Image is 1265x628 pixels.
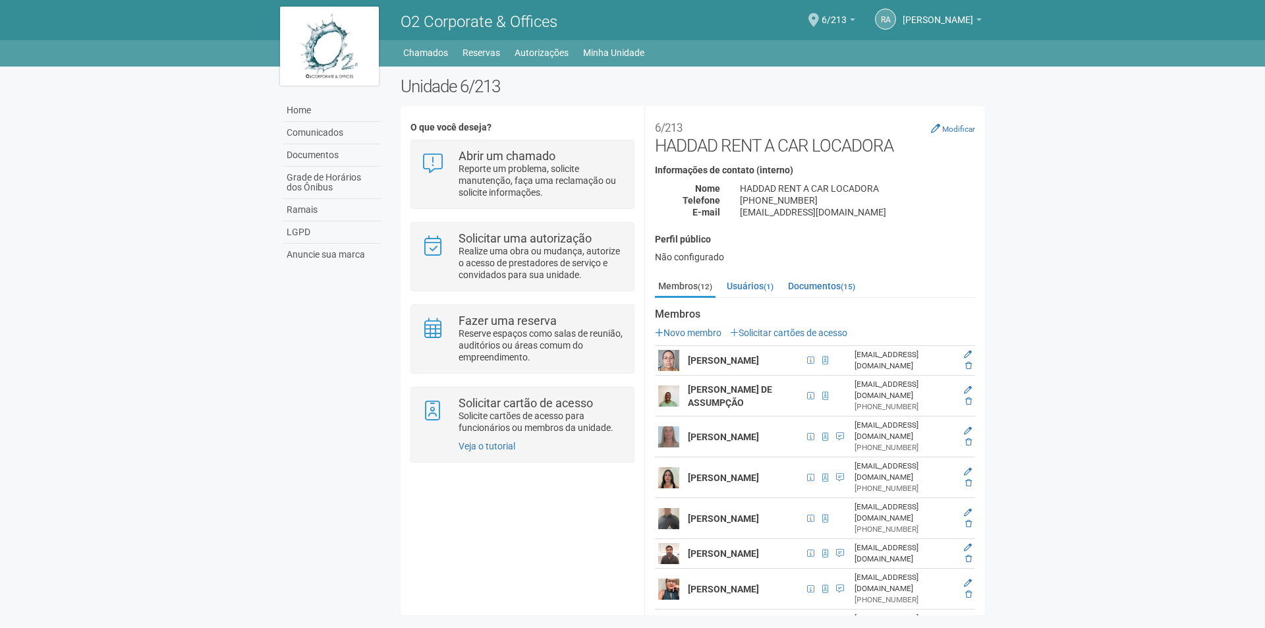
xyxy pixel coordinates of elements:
span: Funcionário [832,471,845,485]
span: ROSANGELA APARECIDA SANTOS HADDAD [903,2,973,25]
img: user.png [658,543,679,564]
a: Excluir membro [965,361,972,370]
a: Editar membro [964,385,972,395]
div: [PHONE_NUMBER] [855,442,952,453]
strong: E-mail [692,207,720,217]
div: [EMAIL_ADDRESS][DOMAIN_NAME] [855,501,952,524]
a: Excluir membro [965,438,972,447]
span: FUNCIONÁRIO [832,546,845,561]
img: user.png [658,426,679,447]
div: [PHONE_NUMBER] [730,194,985,206]
h4: O que você deseja? [410,123,634,132]
strong: Nome [695,183,720,194]
a: Excluir membro [965,554,972,563]
strong: Fazer uma reserva [459,314,557,328]
div: [EMAIL_ADDRESS][DOMAIN_NAME] [855,542,952,565]
span: 6/213 [822,2,847,25]
span: Cartão de acesso ativo [818,430,832,444]
p: Reserve espaços como salas de reunião, auditórios ou áreas comum do empreendimento. [459,328,624,363]
div: [EMAIL_ADDRESS][DOMAIN_NAME] [855,572,952,594]
span: CPF 911.454.147-53 [803,511,818,526]
span: CPF 011.012.537-11 [803,546,818,561]
a: Autorizações [515,43,569,62]
strong: [PERSON_NAME] [688,584,759,594]
a: Membros(12) [655,276,716,298]
a: Novo membro [655,328,721,338]
strong: Solicitar uma autorização [459,231,592,245]
div: [PHONE_NUMBER] [855,594,952,606]
a: Documentos(15) [785,276,858,296]
a: Minha Unidade [583,43,644,62]
div: [EMAIL_ADDRESS][DOMAIN_NAME] [855,379,952,401]
span: Cartão de acesso ativo [818,471,832,485]
a: Solicitar cartões de acesso [730,328,847,338]
a: Ramais [283,199,381,221]
a: Veja o tutorial [459,441,515,451]
span: O2 Corporate & Offices [401,13,557,31]
strong: Abrir um chamado [459,149,555,163]
h4: Informações de contato (interno) [655,165,975,175]
span: Cartão de acesso em produção [818,511,832,526]
div: [EMAIL_ADDRESS][DOMAIN_NAME] [855,420,952,442]
a: Fazer uma reserva Reserve espaços como salas de reunião, auditórios ou áreas comum do empreendime... [421,315,623,363]
a: Editar membro [964,467,972,476]
p: Solicite cartões de acesso para funcionários ou membros da unidade. [459,410,624,434]
a: Chamados [403,43,448,62]
img: logo.jpg [280,7,379,86]
img: user.png [658,350,679,371]
h2: Unidade 6/213 [401,76,985,96]
strong: Solicitar cartão de acesso [459,396,593,410]
a: Excluir membro [965,590,972,599]
a: Anuncie sua marca [283,244,381,266]
a: RA [875,9,896,30]
strong: [PERSON_NAME] DE ASSUMPÇÃO [688,384,772,408]
img: user.png [658,579,679,600]
a: Editar membro [964,508,972,517]
a: Reservas [463,43,500,62]
img: user.png [658,385,679,407]
p: Reporte um problema, solicite manutenção, faça uma reclamação ou solicite informações. [459,163,624,198]
div: HADDAD RENT A CAR LOCADORA [730,183,985,194]
div: [PHONE_NUMBER] [855,401,952,413]
a: Solicitar uma autorização Realize uma obra ou mudança, autorize o acesso de prestadores de serviç... [421,233,623,281]
span: Cartão de acesso ativo [818,546,832,561]
small: (15) [841,282,855,291]
a: Documentos [283,144,381,167]
a: Comunicados [283,122,381,144]
h2: HADDAD RENT A CAR LOCADORA [655,116,975,156]
a: 6/213 [822,16,855,27]
div: [EMAIL_ADDRESS][DOMAIN_NAME] [730,206,985,218]
img: user.png [658,508,679,529]
span: Cartão de acesso ativo [818,582,832,596]
p: Realize uma obra ou mudança, autorize o acesso de prestadores de serviço e convidados para sua un... [459,245,624,281]
a: Editar membro [964,579,972,588]
div: [PHONE_NUMBER] [855,524,952,535]
strong: [PERSON_NAME] [688,432,759,442]
strong: [PERSON_NAME] [688,513,759,524]
small: (1) [764,282,773,291]
span: CPF 034.340.137-17 [803,353,818,368]
span: CPF 054.193.747-77 [803,430,818,444]
a: Usuários(1) [723,276,777,296]
span: CPF 130.397.407-09 [803,389,818,403]
strong: [PERSON_NAME] [688,472,759,483]
strong: [PERSON_NAME] [688,355,759,366]
a: Editar membro [964,350,972,359]
strong: Membros [655,308,975,320]
div: Não configurado [655,251,975,263]
div: [PHONE_NUMBER] [855,483,952,494]
a: Editar membro [964,426,972,436]
span: CPF 102.256.817-57 [803,582,818,596]
a: Editar membro [964,543,972,552]
a: Excluir membro [965,397,972,406]
h4: Perfil público [655,235,975,244]
span: Funcionário [832,430,845,444]
span: Funcionário [832,582,845,596]
a: Excluir membro [965,519,972,528]
small: 6/213 [655,121,683,134]
a: Solicitar cartão de acesso Solicite cartões de acesso para funcionários ou membros da unidade. [421,397,623,434]
a: Grade de Horários dos Ônibus [283,167,381,199]
div: [EMAIL_ADDRESS][DOMAIN_NAME] [855,349,952,372]
span: Cartão de acesso ativo [818,389,832,403]
img: user.png [658,467,679,488]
